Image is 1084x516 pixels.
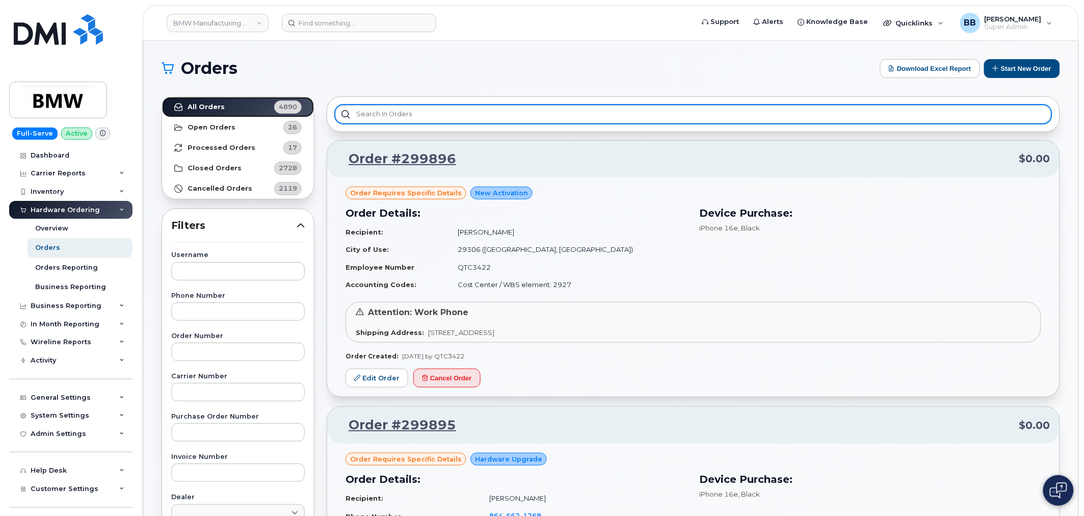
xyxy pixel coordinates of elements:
a: Open Orders26 [162,117,314,138]
span: Order requires Specific details [350,188,462,198]
a: All Orders4890 [162,97,314,117]
span: iPhone 16e [700,224,738,232]
span: 2728 [279,163,297,173]
span: Attention: Work Phone [368,307,468,317]
span: 26 [288,122,297,132]
span: iPhone 16e [700,490,738,498]
strong: Order Created: [346,352,398,360]
span: Hardware Upgrade [475,454,542,464]
span: [DATE] by QTC3422 [402,352,464,360]
img: Open chat [1050,482,1067,499]
label: Phone Number [171,293,305,299]
h3: Order Details: [346,472,688,487]
span: [STREET_ADDRESS] [428,328,494,337]
button: Start New Order [984,59,1060,78]
span: 17 [288,143,297,152]
strong: Recipient: [346,494,383,502]
strong: Closed Orders [188,164,242,172]
strong: Shipping Address: [356,328,424,337]
strong: Cancelled Orders [188,185,252,193]
label: Carrier Number [171,373,305,380]
span: Orders [181,61,237,76]
a: Closed Orders2728 [162,158,314,178]
h3: Device Purchase: [700,205,1042,221]
a: Processed Orders17 [162,138,314,158]
strong: City of Use: [346,245,389,253]
label: Invoice Number [171,454,305,460]
span: , Black [738,490,760,498]
a: Order #299895 [336,416,456,434]
strong: Recipient: [346,228,383,236]
label: Dealer [171,494,305,501]
span: Filters [171,218,297,233]
strong: Processed Orders [188,144,255,152]
h3: Device Purchase: [700,472,1042,487]
strong: Accounting Codes: [346,280,416,289]
button: Cancel Order [413,369,481,388]
td: [PERSON_NAME] [449,223,688,241]
label: Purchase Order Number [171,414,305,420]
td: QTC3422 [449,259,688,276]
span: 4890 [279,102,297,112]
label: Order Number [171,333,305,340]
label: Username [171,252,305,259]
td: Cost Center / WBS element: 2927 [449,276,688,294]
td: [PERSON_NAME] [480,489,687,507]
span: Order requires Specific details [350,454,462,464]
span: $0.00 [1019,151,1050,166]
strong: Open Orders [188,123,235,132]
h3: Order Details: [346,205,688,221]
input: Search in orders [335,105,1051,123]
button: Download Excel Report [880,59,980,78]
a: Edit Order [346,369,408,388]
span: New Activation [475,188,528,198]
td: 29306 ([GEOGRAPHIC_DATA], [GEOGRAPHIC_DATA]) [449,241,688,259]
strong: Employee Number [346,263,414,271]
a: Order #299896 [336,150,456,168]
span: , Black [738,224,760,232]
a: Cancelled Orders2119 [162,178,314,199]
span: $0.00 [1019,418,1050,433]
strong: All Orders [188,103,225,111]
span: 2119 [279,184,297,193]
